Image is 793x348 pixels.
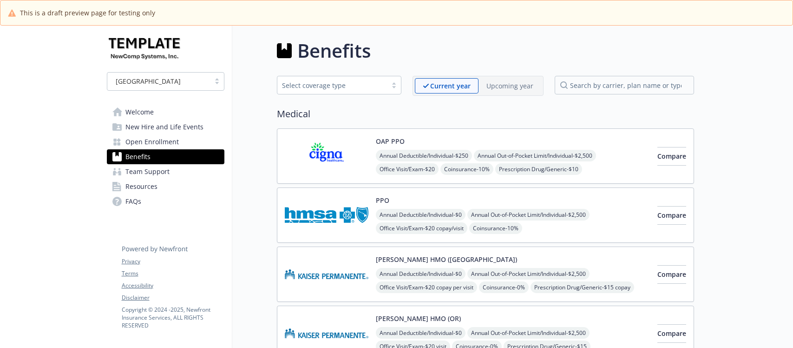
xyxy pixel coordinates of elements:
a: Open Enrollment [107,134,224,149]
a: Resources [107,179,224,194]
span: New Hire and Life Events [125,120,203,134]
span: Annual Deductible/Individual - $0 [376,327,465,339]
span: Compare [657,329,686,338]
button: Compare [657,265,686,284]
button: Compare [657,206,686,225]
span: Office Visit/Exam - $20 [376,163,439,175]
span: Benefits [125,149,151,164]
span: This is a draft preview page for testing only [20,8,155,18]
a: Team Support [107,164,224,179]
span: Coinsurance - 10% [469,222,522,234]
a: Benefits [107,149,224,164]
input: search by carrier, plan name or type [555,76,694,94]
span: Annual Deductible/Individual - $250 [376,150,472,161]
span: Compare [657,211,686,220]
button: OAP PPO [376,136,405,146]
span: Compare [657,270,686,279]
a: FAQs [107,194,224,209]
span: Coinsurance - 0% [479,281,529,293]
a: Privacy [122,257,224,266]
h1: Benefits [297,37,371,65]
span: Annual Out-of-Pocket Limit/Individual - $2,500 [467,268,590,280]
div: Select coverage type [282,80,382,90]
span: Team Support [125,164,170,179]
button: [PERSON_NAME] HMO (OR) [376,314,461,323]
p: Copyright © 2024 - 2025 , Newfront Insurance Services, ALL RIGHTS RESERVED [122,306,224,329]
a: Welcome [107,105,224,120]
button: Compare [657,147,686,166]
img: CIGNA carrier logo [285,136,368,176]
span: Office Visit/Exam - $20 copay per visit [376,281,477,293]
button: PPO [376,195,389,205]
span: Prescription Drug/Generic - $10 [495,163,582,175]
span: Prescription Drug/Generic - $15 copay [531,281,634,293]
img: Hawaii Medical Service Association carrier logo [285,195,368,235]
span: Annual Deductible/Individual - $0 [376,268,465,280]
span: Annual Out-of-Pocket Limit/Individual - $2,500 [467,327,590,339]
button: Compare [657,324,686,343]
span: Open Enrollment [125,134,179,149]
span: Annual Out-of-Pocket Limit/Individual - $2,500 [467,209,590,221]
h2: Medical [277,107,694,121]
p: Upcoming year [486,81,533,91]
span: Annual Out-of-Pocket Limit/Individual - $2,500 [474,150,596,161]
p: Current year [430,81,471,91]
span: Compare [657,152,686,161]
span: [GEOGRAPHIC_DATA] [116,76,181,86]
img: Kaiser Permanente Insurance Company carrier logo [285,254,368,294]
span: Annual Deductible/Individual - $0 [376,209,465,221]
span: [GEOGRAPHIC_DATA] [112,76,205,86]
a: Disclaimer [122,294,224,302]
a: New Hire and Life Events [107,120,224,134]
button: [PERSON_NAME] HMO ([GEOGRAPHIC_DATA]) [376,254,517,264]
span: Coinsurance - 10% [440,163,493,175]
a: Terms [122,269,224,278]
span: Office Visit/Exam - $20 copay/visit [376,222,467,234]
a: Accessibility [122,281,224,290]
span: Welcome [125,105,154,120]
span: FAQs [125,194,141,209]
span: Resources [125,179,157,194]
